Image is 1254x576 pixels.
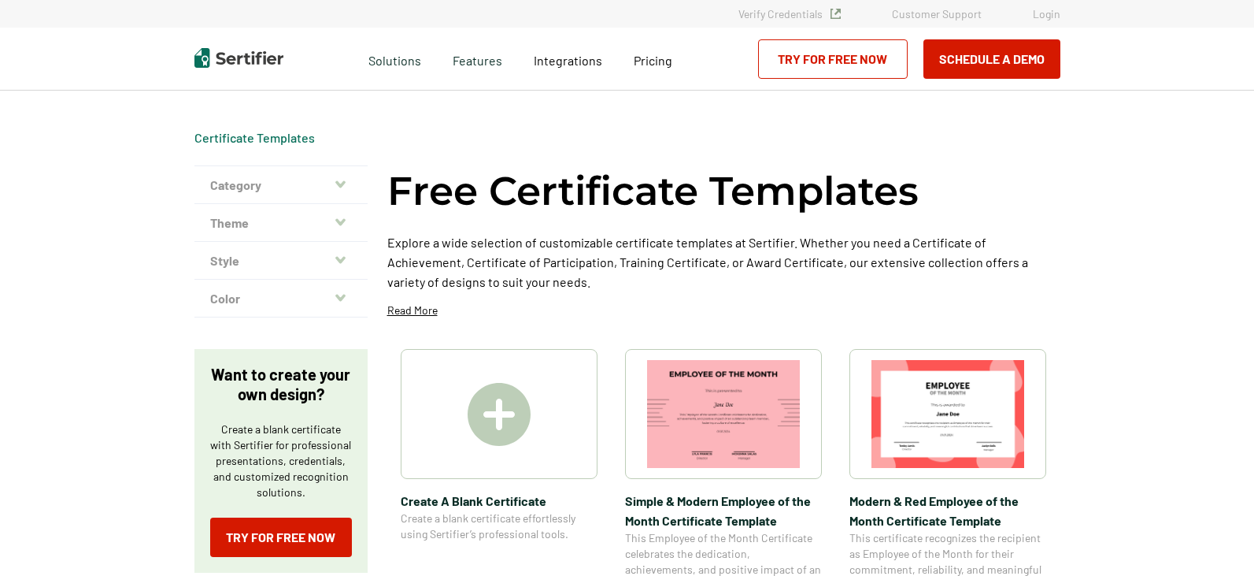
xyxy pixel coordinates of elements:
button: Category [194,166,368,204]
img: Modern & Red Employee of the Month Certificate Template [871,360,1024,468]
h1: Free Certificate Templates [387,165,919,217]
a: Pricing [634,49,672,69]
a: Verify Credentials [738,7,841,20]
button: Theme [194,204,368,242]
a: Customer Support [892,7,982,20]
span: Simple & Modern Employee of the Month Certificate Template [625,491,822,530]
span: Integrations [534,53,602,68]
button: Style [194,242,368,280]
a: Try for Free Now [210,518,352,557]
button: Color [194,280,368,318]
span: Create a blank certificate effortlessly using Sertifier’s professional tools. [401,511,597,542]
a: Try for Free Now [758,39,908,79]
div: Breadcrumb [194,130,315,146]
p: Explore a wide selection of customizable certificate templates at Sertifier. Whether you need a C... [387,232,1060,292]
span: Create A Blank Certificate [401,491,597,511]
a: Integrations [534,49,602,69]
img: Create A Blank Certificate [468,383,531,446]
p: Read More [387,303,438,318]
span: Modern & Red Employee of the Month Certificate Template [849,491,1046,530]
p: Create a blank certificate with Sertifier for professional presentations, credentials, and custom... [210,422,352,500]
p: Want to create your own design? [210,365,352,404]
a: Login [1033,7,1060,20]
span: Certificate Templates [194,130,315,146]
img: Verified [830,9,841,19]
img: Simple & Modern Employee of the Month Certificate Template [647,360,800,468]
a: Certificate Templates [194,130,315,145]
img: Sertifier | Digital Credentialing Platform [194,48,283,68]
span: Features [453,49,502,69]
span: Solutions [368,49,421,69]
span: Pricing [634,53,672,68]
